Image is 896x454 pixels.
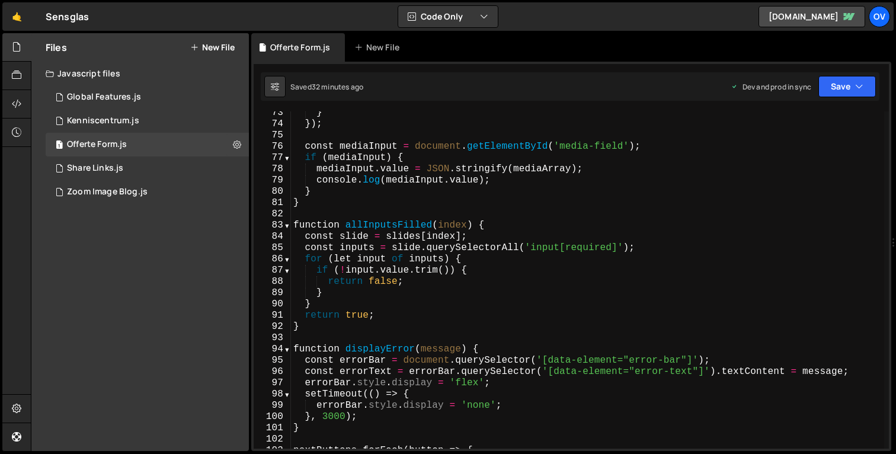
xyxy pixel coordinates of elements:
div: 15490/42494.js [46,133,249,156]
div: 92 [254,321,291,332]
div: 91 [254,310,291,321]
div: Offerte Form.js [270,41,330,53]
div: 78 [254,164,291,175]
div: 77 [254,152,291,164]
div: 88 [254,276,291,287]
div: Kenniscentrum.js [67,116,139,126]
div: 94 [254,344,291,355]
button: Save [818,76,876,97]
div: 100 [254,411,291,423]
div: Global Features.js [67,92,141,103]
div: 85 [254,242,291,254]
div: 89 [254,287,291,299]
div: 90 [254,299,291,310]
div: 80 [254,186,291,197]
div: 86 [254,254,291,265]
div: 73 [254,107,291,119]
div: 93 [254,332,291,344]
button: Code Only [398,6,498,27]
div: Dev and prod in sync [731,82,811,92]
div: 82 [254,209,291,220]
div: 15490/44023.js [46,156,249,180]
div: Sensglas [46,9,89,24]
div: 97 [254,378,291,389]
div: 101 [254,423,291,434]
div: 84 [254,231,291,242]
div: 74 [254,119,291,130]
div: Saved [290,82,363,92]
button: New File [190,43,235,52]
div: 81 [254,197,291,209]
div: New File [354,41,404,53]
div: 87 [254,265,291,276]
div: 98 [254,389,291,400]
a: 🤙 [2,2,31,31]
a: [DOMAIN_NAME] [759,6,865,27]
div: 15490/40893.js [46,109,249,133]
div: 83 [254,220,291,231]
div: 95 [254,355,291,366]
div: Share Links.js [67,163,123,174]
a: Ov [869,6,890,27]
div: 96 [254,366,291,378]
div: 15490/44527.js [46,180,249,204]
div: Javascript files [31,62,249,85]
div: 75 [254,130,291,141]
div: Offerte Form.js [67,139,127,150]
div: Zoom Image Blog.js [67,187,148,197]
span: 1 [56,141,63,151]
div: 79 [254,175,291,186]
div: 99 [254,400,291,411]
div: 76 [254,141,291,152]
div: 32 minutes ago [312,82,363,92]
h2: Files [46,41,67,54]
div: 102 [254,434,291,445]
div: 15490/40875.js [46,85,249,109]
